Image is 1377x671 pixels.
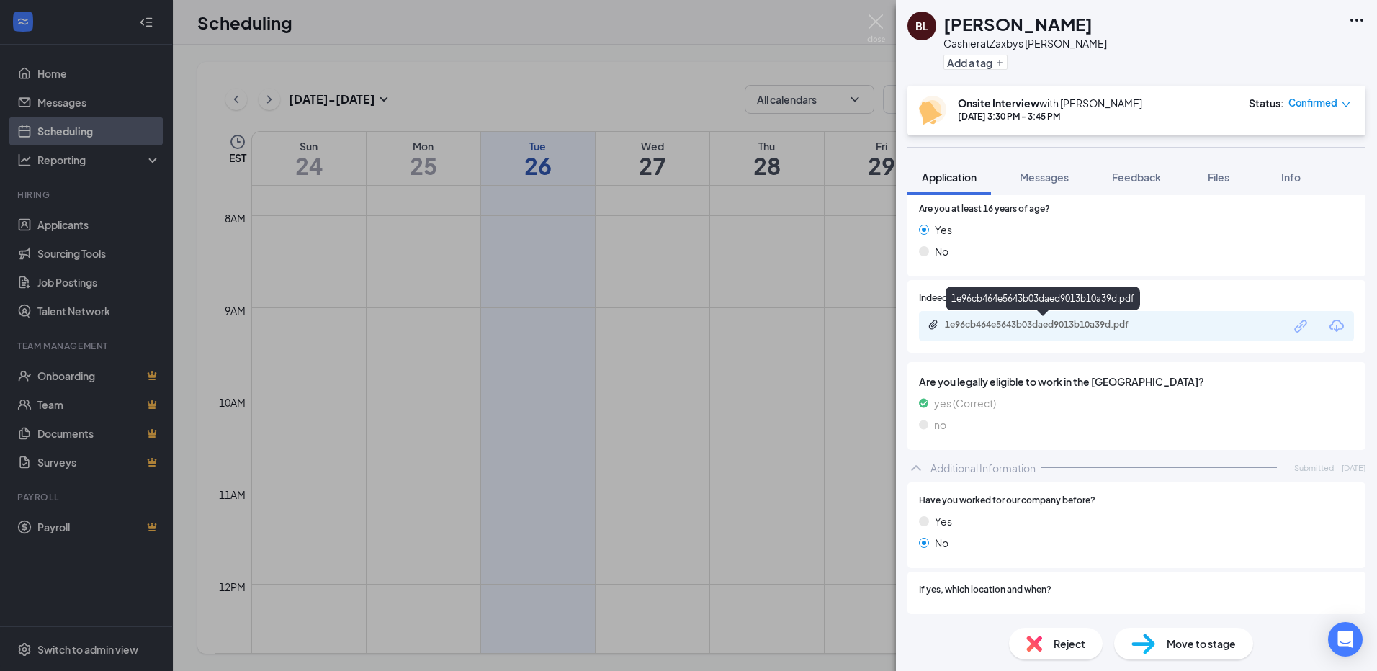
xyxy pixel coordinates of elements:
[935,535,948,551] span: No
[919,202,1050,216] span: Are you at least 16 years of age?
[1328,318,1345,335] svg: Download
[935,222,952,238] span: Yes
[919,292,982,305] span: Indeed Resume
[945,319,1147,330] div: 1e96cb464e5643b03daed9013b10a39d.pdf
[958,110,1142,122] div: [DATE] 3:30 PM - 3:45 PM
[922,171,977,184] span: Application
[1292,317,1311,335] svg: Link
[1112,171,1161,184] span: Feedback
[928,319,939,330] svg: Paperclip
[946,287,1140,310] div: 1e96cb464e5643b03daed9013b10a39d.pdf
[1341,99,1351,109] span: down
[1288,96,1337,110] span: Confirmed
[1054,636,1085,652] span: Reject
[934,417,946,433] span: no
[928,319,1161,333] a: Paperclip1e96cb464e5643b03daed9013b10a39d.pdf
[1342,461,1365,474] span: [DATE]
[958,96,1142,110] div: with [PERSON_NAME]
[1020,171,1069,184] span: Messages
[935,243,948,259] span: No
[1167,636,1236,652] span: Move to stage
[915,19,928,33] div: BL
[958,96,1039,109] b: Onsite Interview
[935,513,952,529] span: Yes
[919,583,1051,597] span: If yes, which location and when?
[1328,622,1363,657] div: Open Intercom Messenger
[995,58,1004,67] svg: Plus
[1348,12,1365,29] svg: Ellipses
[943,12,1093,36] h1: [PERSON_NAME]
[1294,461,1336,474] span: Submitted:
[934,395,996,411] span: yes (Correct)
[919,494,1095,508] span: Have you worked for our company before?
[919,374,1354,389] span: Are you legally eligible to work in the [GEOGRAPHIC_DATA]?
[907,459,925,477] svg: ChevronUp
[1208,171,1229,184] span: Files
[1281,171,1301,184] span: Info
[1249,96,1284,110] div: Status :
[943,55,1008,70] button: PlusAdd a tag
[930,461,1036,475] div: Additional Information
[943,36,1107,50] div: Cashier at Zaxbys [PERSON_NAME]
